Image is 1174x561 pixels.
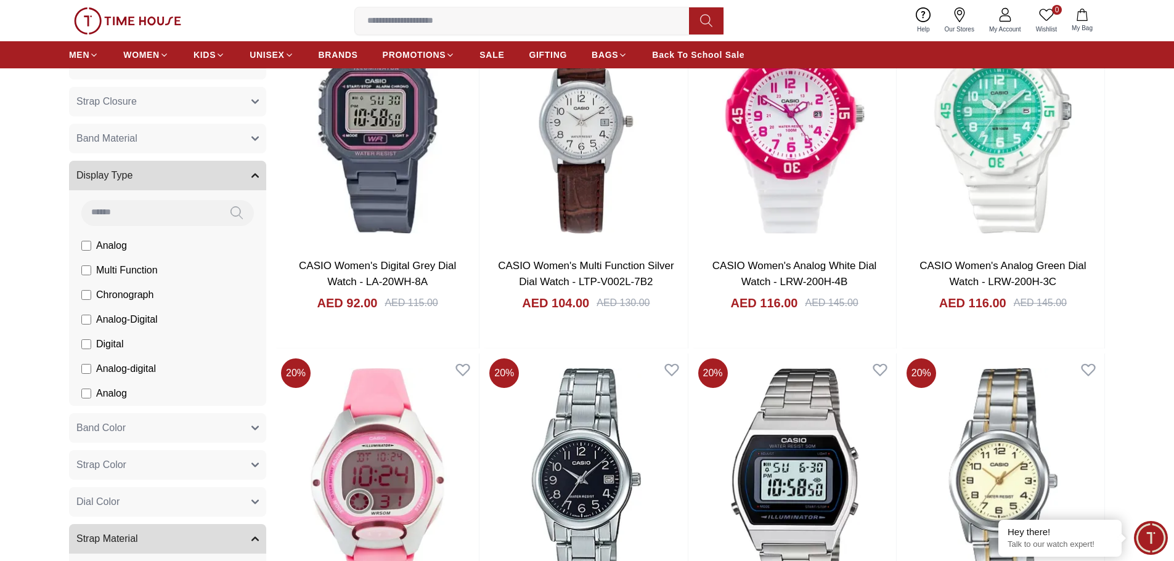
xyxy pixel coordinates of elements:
[319,49,358,61] span: BRANDS
[96,386,127,401] span: Analog
[1031,25,1062,34] span: Wishlist
[937,5,982,36] a: Our Stores
[69,413,266,443] button: Band Color
[529,44,567,66] a: GIFTING
[299,260,456,288] a: CASIO Women's Digital Grey Dial Watch - LA-20WH-8A
[76,494,120,509] span: Dial Color
[81,241,91,251] input: Analog
[81,389,91,398] input: Analog
[81,265,91,275] input: Multi Function
[597,296,650,310] div: AED 130.00
[939,294,1006,312] h4: AED 116.00
[910,5,937,36] a: Help
[123,49,160,61] span: WOMEN
[383,49,446,61] span: PROMOTIONS
[194,44,225,66] a: KIDS
[81,364,91,374] input: Analog-digital
[69,161,266,190] button: Display Type
[123,44,169,66] a: WOMEN
[652,44,744,66] a: Back To School Sale
[69,524,266,554] button: Strap Material
[522,294,589,312] h4: AED 104.00
[81,339,91,349] input: Digital
[250,49,284,61] span: UNISEX
[96,288,153,302] span: Chronograph
[281,358,311,388] span: 20 %
[712,260,877,288] a: CASIO Women's Analog White Dial Watch - LRW-200H-4B
[76,421,126,435] span: Band Color
[698,358,728,388] span: 20 %
[1008,539,1112,550] p: Talk to our watch expert!
[919,260,1086,288] a: CASIO Women's Analog Green Dial Watch - LRW-200H-3C
[479,44,504,66] a: SALE
[912,25,935,34] span: Help
[74,7,181,34] img: ...
[805,296,858,310] div: AED 145.00
[385,296,438,310] div: AED 115.00
[592,44,627,66] a: BAGS
[1052,5,1062,15] span: 0
[250,44,293,66] a: UNISEX
[731,294,798,312] h4: AED 116.00
[76,168,132,183] span: Display Type
[81,290,91,300] input: Chronograph
[1064,6,1100,35] button: My Bag
[69,124,266,153] button: Band Material
[1008,526,1112,538] div: Hey there!
[76,458,126,472] span: Strap Color
[592,49,618,61] span: BAGS
[96,361,156,376] span: Analog-digital
[96,337,123,352] span: Digital
[498,260,674,288] a: CASIO Women's Multi Function Silver Dial Watch - LTP-V002L-7B2
[76,531,138,546] span: Strap Material
[96,263,158,278] span: Multi Function
[96,312,158,327] span: Analog-Digital
[907,358,936,388] span: 20 %
[69,487,266,517] button: Dial Color
[69,450,266,480] button: Strap Color
[69,44,99,66] a: MEN
[940,25,979,34] span: Our Stores
[81,315,91,325] input: Analog-Digital
[1029,5,1064,36] a: 0Wishlist
[383,44,455,66] a: PROMOTIONS
[479,49,504,61] span: SALE
[76,94,137,109] span: Strap Closure
[1067,23,1098,33] span: My Bag
[96,238,127,253] span: Analog
[1014,296,1067,310] div: AED 145.00
[652,49,744,61] span: Back To School Sale
[317,294,378,312] h4: AED 92.00
[319,44,358,66] a: BRANDS
[489,358,519,388] span: 20 %
[76,131,137,146] span: Band Material
[1134,521,1168,555] div: Chat Widget
[194,49,216,61] span: KIDS
[69,87,266,116] button: Strap Closure
[984,25,1026,34] span: My Account
[69,49,89,61] span: MEN
[529,49,567,61] span: GIFTING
